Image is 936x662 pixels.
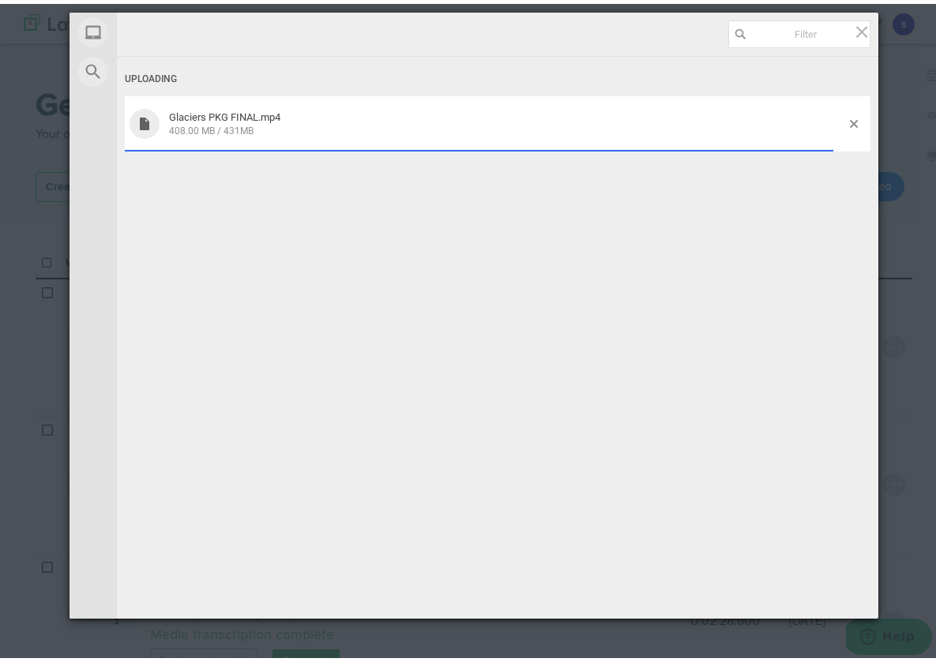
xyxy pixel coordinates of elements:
[853,19,870,36] span: Click here or hit ESC to close picker
[169,122,221,133] span: 408.00 MB /
[169,107,280,119] span: Glaciers PKG FINAL.mp4
[224,122,254,133] span: 431MB
[125,61,870,90] div: Uploading
[728,17,870,44] input: Filter
[164,107,850,133] div: Glaciers PKG FINAL.mp4
[36,11,69,25] span: Help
